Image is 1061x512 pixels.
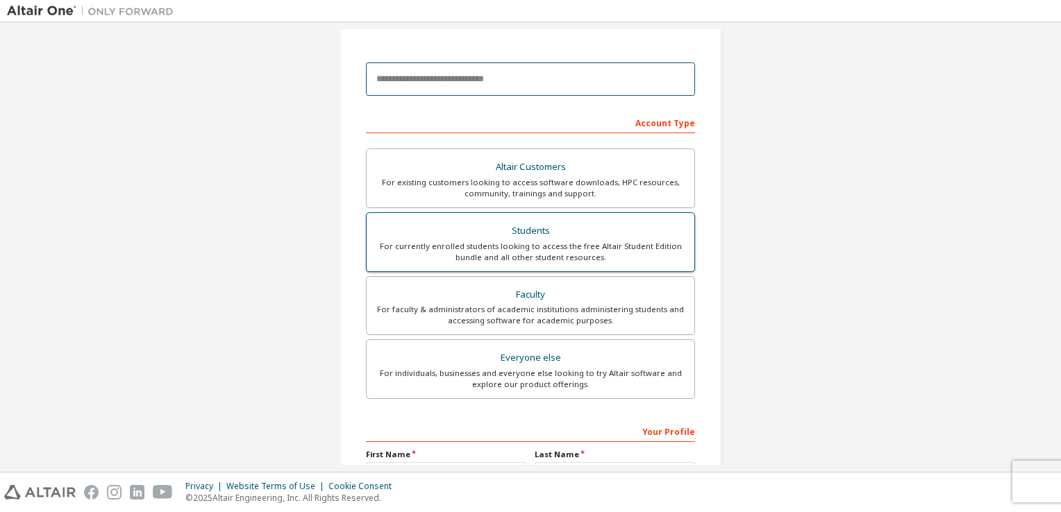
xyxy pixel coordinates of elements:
[375,285,686,305] div: Faculty
[153,485,173,500] img: youtube.svg
[366,420,695,442] div: Your Profile
[366,449,526,460] label: First Name
[535,449,695,460] label: Last Name
[328,481,400,492] div: Cookie Consent
[375,157,686,177] div: Altair Customers
[375,348,686,368] div: Everyone else
[84,485,99,500] img: facebook.svg
[226,481,328,492] div: Website Terms of Use
[375,221,686,241] div: Students
[366,111,695,133] div: Account Type
[4,485,76,500] img: altair_logo.svg
[375,368,686,390] div: For individuals, businesses and everyone else looking to try Altair software and explore our prod...
[375,304,686,326] div: For faculty & administrators of academic institutions administering students and accessing softwa...
[130,485,144,500] img: linkedin.svg
[185,481,226,492] div: Privacy
[7,4,181,18] img: Altair One
[375,177,686,199] div: For existing customers looking to access software downloads, HPC resources, community, trainings ...
[375,241,686,263] div: For currently enrolled students looking to access the free Altair Student Edition bundle and all ...
[107,485,122,500] img: instagram.svg
[185,492,400,504] p: © 2025 Altair Engineering, Inc. All Rights Reserved.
